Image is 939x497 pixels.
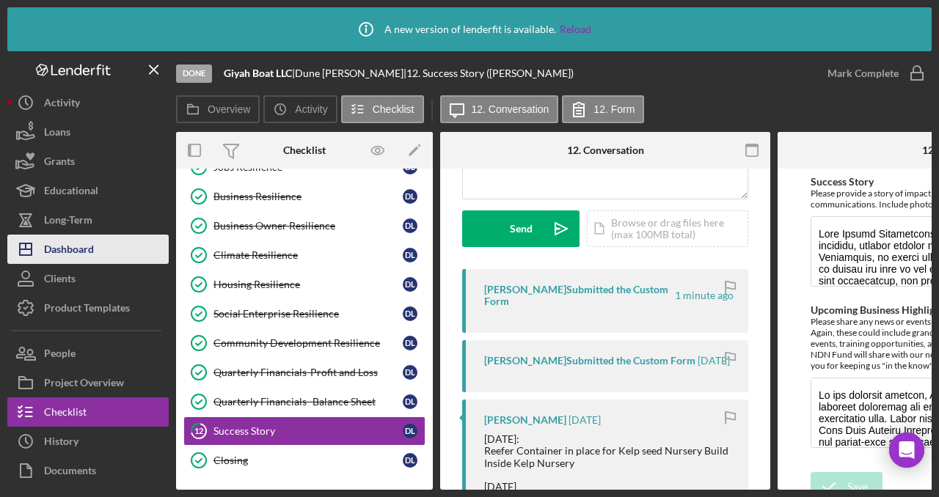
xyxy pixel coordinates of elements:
[403,218,417,233] div: D L
[889,432,924,468] div: Open Intercom Messenger
[7,293,169,323] button: Product Templates
[7,147,169,176] button: Grants
[194,426,203,435] tspan: 12
[560,23,591,35] a: Reload
[484,284,673,307] div: [PERSON_NAME] Submitted the Custom Form
[403,394,417,409] div: D L
[7,427,169,456] button: History
[462,210,580,247] button: Send
[403,306,417,321] div: D L
[827,59,899,88] div: Mark Complete
[183,299,425,328] a: Social Enterprise ResilienceDL
[183,328,425,358] a: Community Development ResilienceDL
[44,339,76,372] div: People
[341,95,424,123] button: Checklist
[183,387,425,416] a: Quarterly Financials- Balance SheetDL
[698,355,730,367] time: 2025-08-22 19:36
[403,453,417,468] div: D L
[7,88,169,117] button: Activity
[213,191,403,202] div: Business Resilience
[403,424,417,438] div: D L
[283,144,326,156] div: Checklist
[44,235,94,268] div: Dashboard
[213,308,403,320] div: Social Enterprise Resilience
[406,67,574,79] div: 12. Success Story ([PERSON_NAME])
[7,264,169,293] button: Clients
[224,67,292,79] b: Giyah Boat LLC
[183,416,425,446] a: 12Success StoryDL
[44,397,87,430] div: Checklist
[183,182,425,211] a: Business ResilienceDL
[295,67,406,79] div: Dune [PERSON_NAME] |
[44,456,96,489] div: Documents
[183,240,425,270] a: Climate ResilienceDL
[213,220,403,232] div: Business Owner Resilience
[7,117,169,147] button: Loans
[213,425,403,437] div: Success Story
[403,277,417,292] div: D L
[7,205,169,235] button: Long-Term
[44,176,98,209] div: Educational
[44,205,92,238] div: Long-Term
[213,337,403,349] div: Community Development Resilience
[403,248,417,262] div: D L
[44,368,124,401] div: Project Overview
[7,176,169,205] button: Educational
[44,147,75,180] div: Grants
[7,339,169,368] button: People
[295,103,327,115] label: Activity
[510,210,533,247] div: Send
[183,211,425,240] a: Business Owner ResilienceDL
[44,427,78,460] div: History
[484,414,566,426] div: [PERSON_NAME]
[348,11,591,48] div: A new version of lenderfit is available.
[213,279,403,290] div: Housing Resilience
[224,67,295,79] div: |
[213,249,403,261] div: Climate Resilience
[44,264,76,297] div: Clients
[675,290,734,301] time: 2025-09-05 19:19
[44,88,80,121] div: Activity
[484,355,695,367] div: [PERSON_NAME] Submitted the Custom Form
[44,117,70,150] div: Loans
[7,397,169,427] a: Checklist
[811,175,874,188] label: Success Story
[569,414,601,426] time: 2025-08-21 23:19
[472,103,549,115] label: 12. Conversation
[263,95,337,123] button: Activity
[183,270,425,299] a: Housing ResilienceDL
[213,367,403,378] div: Quarterly Financials-Profit and Loss
[44,293,130,326] div: Product Templates
[208,103,250,115] label: Overview
[440,95,559,123] button: 12. Conversation
[176,65,212,83] div: Done
[813,59,932,88] button: Mark Complete
[183,446,425,475] a: ClosingDL
[7,368,169,397] button: Project Overview
[403,365,417,380] div: D L
[7,235,169,264] button: Dashboard
[213,454,403,466] div: Closing
[562,95,644,123] button: 12. Form
[403,336,417,350] div: D L
[183,358,425,387] a: Quarterly Financials-Profit and LossDL
[567,144,644,156] div: 12. Conversation
[176,95,260,123] button: Overview
[373,103,414,115] label: Checklist
[213,396,403,408] div: Quarterly Financials- Balance Sheet
[403,189,417,204] div: D L
[593,103,635,115] label: 12. Form
[7,456,169,485] button: Documents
